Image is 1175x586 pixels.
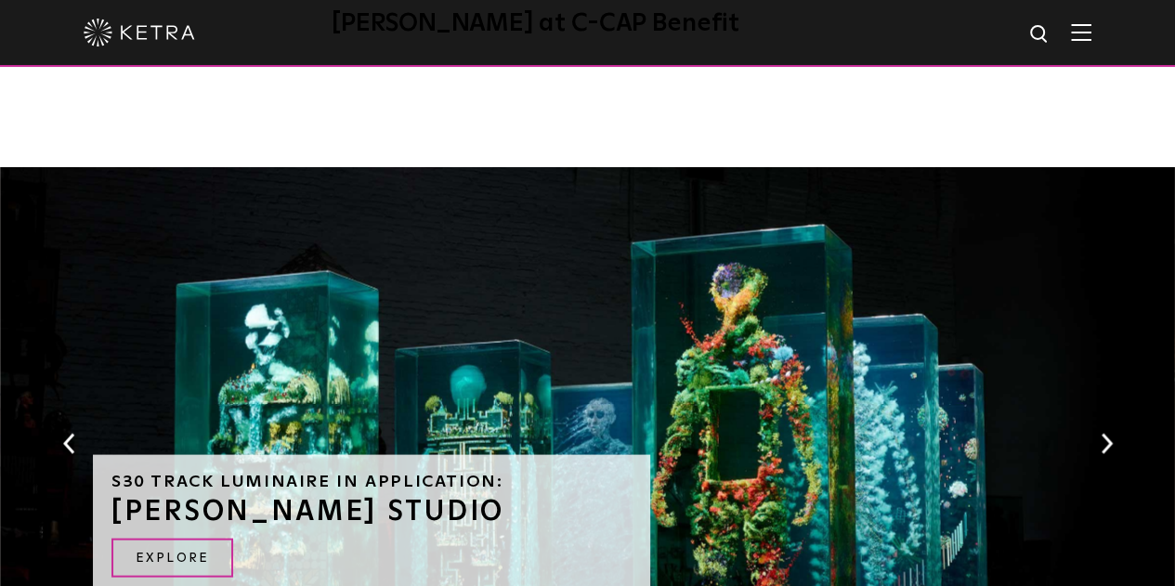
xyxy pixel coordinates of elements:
img: search icon [1028,23,1051,46]
button: Previous [59,431,78,455]
img: ketra-logo-2019-white [84,19,195,46]
img: Hamburger%20Nav.svg [1071,23,1091,41]
a: EXPLORE [111,538,233,578]
button: Next [1097,431,1116,455]
h3: [PERSON_NAME] STUDIO [111,497,632,525]
h6: S30 Track Luminaire in Application: [111,473,632,489]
